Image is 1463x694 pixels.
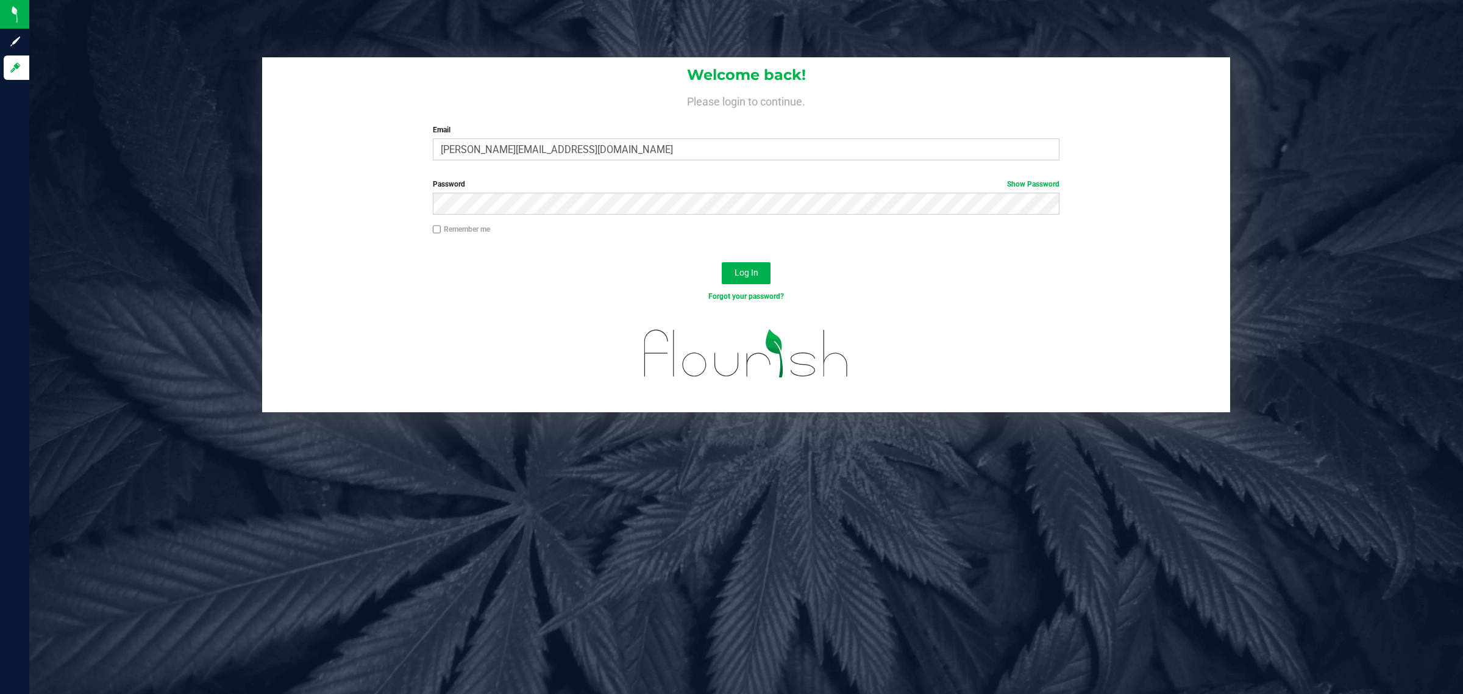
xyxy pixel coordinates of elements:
[433,180,465,188] span: Password
[433,124,1060,135] label: Email
[262,67,1230,83] h1: Welcome back!
[262,93,1230,107] h4: Please login to continue.
[9,62,21,74] inline-svg: Log in
[433,224,490,235] label: Remember me
[722,262,771,284] button: Log In
[708,292,784,301] a: Forgot your password?
[625,315,867,393] img: flourish_logo.svg
[433,225,441,234] input: Remember me
[1007,180,1059,188] a: Show Password
[735,268,758,277] span: Log In
[9,35,21,48] inline-svg: Sign up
